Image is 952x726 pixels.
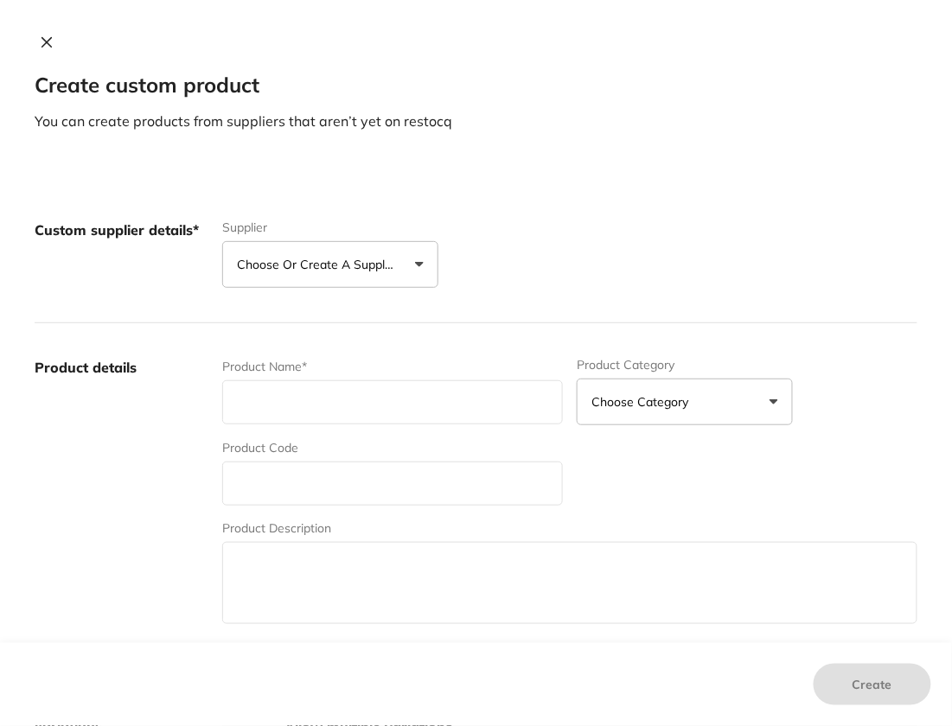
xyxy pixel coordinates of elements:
button: Choose Category [577,379,793,425]
label: Custom supplier details* [35,220,208,288]
label: Supplier [222,220,438,234]
p: Choose or create a supplier [237,256,401,273]
label: Product Description [222,521,331,535]
label: Product Name* [222,360,307,373]
label: Product Category [577,358,793,372]
button: Choose or create a supplier [222,241,438,288]
p: Choose Category [591,393,695,411]
button: Create [814,664,931,705]
label: Product Code [222,441,298,455]
p: You can create products from suppliers that aren’t yet on restocq [35,111,917,131]
h2: Create custom product [35,73,917,98]
label: Product details [35,358,208,627]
